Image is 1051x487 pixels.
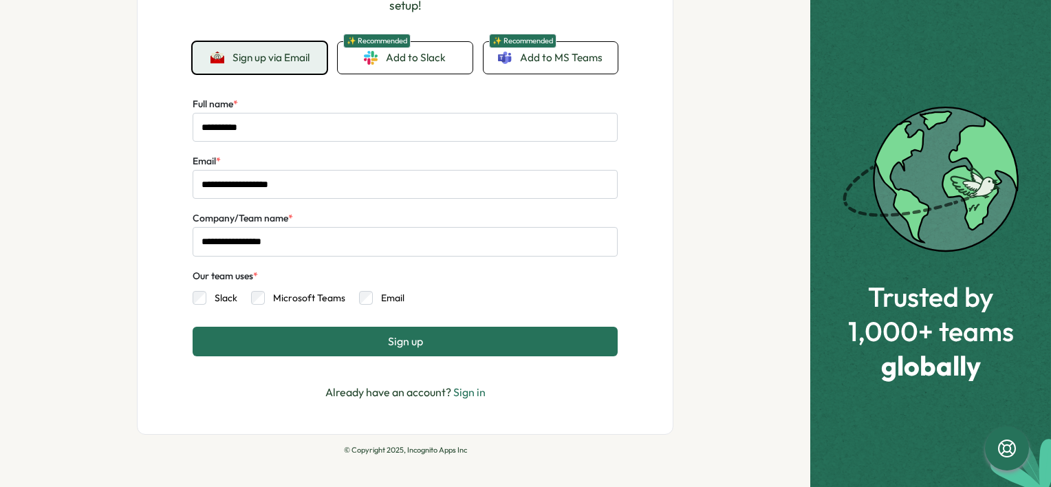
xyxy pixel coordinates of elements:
p: Already have an account? [325,384,486,401]
button: Sign up [193,327,618,356]
span: Sign up via Email [232,52,310,64]
label: Full name [193,97,238,112]
span: globally [848,350,1014,380]
label: Email [373,291,404,305]
button: Sign up via Email [193,42,327,74]
label: Microsoft Teams [265,291,345,305]
a: ✨ RecommendedAdd to MS Teams [484,42,618,74]
span: Add to MS Teams [520,50,603,65]
label: Company/Team name [193,211,293,226]
span: ✨ Recommended [343,34,411,48]
div: Our team uses [193,269,258,284]
span: Add to Slack [386,50,446,65]
a: Sign in [453,385,486,399]
span: Sign up [388,335,423,347]
p: © Copyright 2025, Incognito Apps Inc [137,446,673,455]
label: Email [193,154,221,169]
label: Slack [206,291,237,305]
span: 1,000+ teams [848,316,1014,346]
span: ✨ Recommended [489,34,556,48]
span: Trusted by [848,281,1014,312]
a: ✨ RecommendedAdd to Slack [338,42,472,74]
